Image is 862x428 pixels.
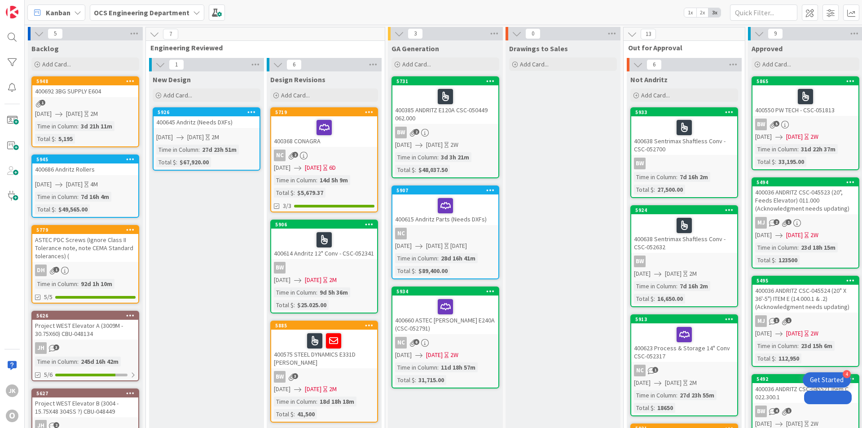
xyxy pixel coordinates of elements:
span: [DATE] [786,132,803,141]
div: 5627 [36,390,138,397]
span: 2x [696,8,708,17]
span: 1 [786,219,792,225]
div: 5627Project WEST Elevator B (3004 - 15.75X48 304SS ?) CBU-048449 [32,389,138,417]
div: 9d 5h 36m [317,287,350,297]
div: BW [752,406,858,417]
span: [DATE] [66,180,83,189]
div: Time in Column [395,152,437,162]
span: [DATE] [426,241,443,251]
span: [DATE] [305,163,321,172]
div: 112,950 [776,353,801,363]
div: 400638 Sentrimax Shaftless Conv - CSC-052632 [631,214,737,253]
span: 2 [774,219,779,225]
div: 5885 [275,322,377,329]
div: 5945 [32,155,138,163]
div: Time in Column [35,357,77,366]
div: 400614 Andritz 12" Conv - CSC-052341 [271,229,377,259]
div: MJ [752,315,858,327]
span: 5 [774,121,779,127]
div: 31d 22h 37m [799,144,838,154]
span: Approved [752,44,783,53]
div: MJ [755,217,767,229]
div: Total $ [274,300,294,310]
div: 5626 [32,312,138,320]
div: 5934 [396,288,498,295]
span: Add Card... [520,60,549,68]
span: Drawings to Sales [509,44,568,53]
span: 5 [48,28,63,39]
div: 5731 [396,78,498,84]
div: Get Started [810,375,844,384]
span: : [775,255,776,265]
div: NC [631,365,737,376]
span: GA Generation [391,44,439,53]
span: [DATE] [634,269,651,278]
div: 2W [810,329,818,338]
div: 5719 [271,108,377,116]
div: 5948400692 3BG SUPPLY E604 [32,77,138,97]
div: 3d 3h 21m [439,152,471,162]
div: 5933400638 Sentrimax Shaftless Conv - CSC-052700 [631,108,737,155]
div: 2M [329,275,337,285]
div: 5495400036 ANDRITZ CSC-045524 (20" X 36'-5") ITEM E (14.000.1 & .2) (Acknowledgment needs updating) [752,277,858,313]
span: [DATE] [786,329,803,338]
div: 400575 STEEL DYNAMICS E331D [PERSON_NAME] [271,330,377,368]
div: 5885400575 STEEL DYNAMICS E331D [PERSON_NAME] [271,322,377,368]
span: : [797,341,799,351]
span: : [77,357,79,366]
div: BW [634,158,646,169]
span: : [654,294,655,304]
div: 2W [810,230,818,240]
div: 5948 [32,77,138,85]
span: [DATE] [187,132,204,142]
div: 6D [329,163,336,172]
div: 31,715.00 [416,375,446,385]
div: Total $ [274,409,294,419]
span: [DATE] [274,384,290,394]
span: 6 [413,339,419,345]
div: Total $ [395,165,415,175]
div: NC [392,228,498,239]
div: 400036 ANDRITZ CSC-045523 (20", Feeds Elevator) 011.000 (Acknowledgment needs updating) [752,186,858,214]
div: Total $ [395,375,415,385]
div: 5492400036 ANDRITZ CSC-045521 Item C 022.300.1 [752,375,858,403]
span: : [676,172,677,182]
div: 33,195.00 [776,157,806,167]
div: Total $ [634,403,654,413]
div: 5906 [275,221,377,228]
div: 5907 [392,186,498,194]
div: 2W [810,132,818,141]
div: 5933 [635,109,737,115]
span: : [415,375,416,385]
div: 7d 16h 2m [677,281,710,291]
span: 13 [641,29,656,40]
div: 5494 [752,178,858,186]
span: [DATE] [755,132,772,141]
div: Total $ [35,204,55,214]
div: JH [35,342,47,354]
div: 400623 Process & Storage 14" Conv CSC-052317 [631,323,737,362]
div: 11d 18h 57m [439,362,478,372]
div: 5731 [392,77,498,85]
div: 5494400036 ANDRITZ CSC-045523 (20", Feeds Elevator) 011.000 (Acknowledgment needs updating) [752,178,858,214]
div: 5913 [631,315,737,323]
div: 400368 CONAGRA [271,116,377,147]
span: : [797,243,799,252]
div: 400615 Andritz Parts (Needs DXFs) [392,194,498,225]
span: Add Card... [163,91,192,99]
div: 2M [689,269,697,278]
div: 5865 [756,78,858,84]
div: 41,500 [295,409,317,419]
span: 6 [286,59,302,70]
div: 5926400645 Andritz (Needs DXFs) [154,108,259,128]
div: BW [395,127,407,138]
div: Time in Column [755,341,797,351]
div: 5885 [271,322,377,330]
div: BW [631,256,737,267]
div: 400550 PW TECH - CSC-051813 [752,85,858,116]
span: 1 [652,367,658,373]
div: 5913400623 Process & Storage 14" Conv CSC-052317 [631,315,737,362]
div: Time in Column [395,253,437,263]
span: [DATE] [395,350,412,360]
div: 2W [450,350,458,360]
